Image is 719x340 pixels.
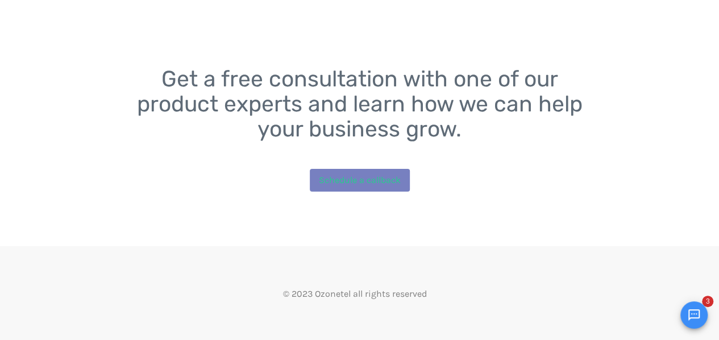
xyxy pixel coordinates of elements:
[702,296,713,307] span: 3
[319,175,401,185] span: Schedule a callback
[137,66,588,142] span: Get a free consultation with one of our product experts and learn how we can help your business g...
[283,288,427,299] span: © 2023 Ozonetel all rights reserved
[680,301,708,329] button: Open chat
[310,169,410,192] a: Schedule a callback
